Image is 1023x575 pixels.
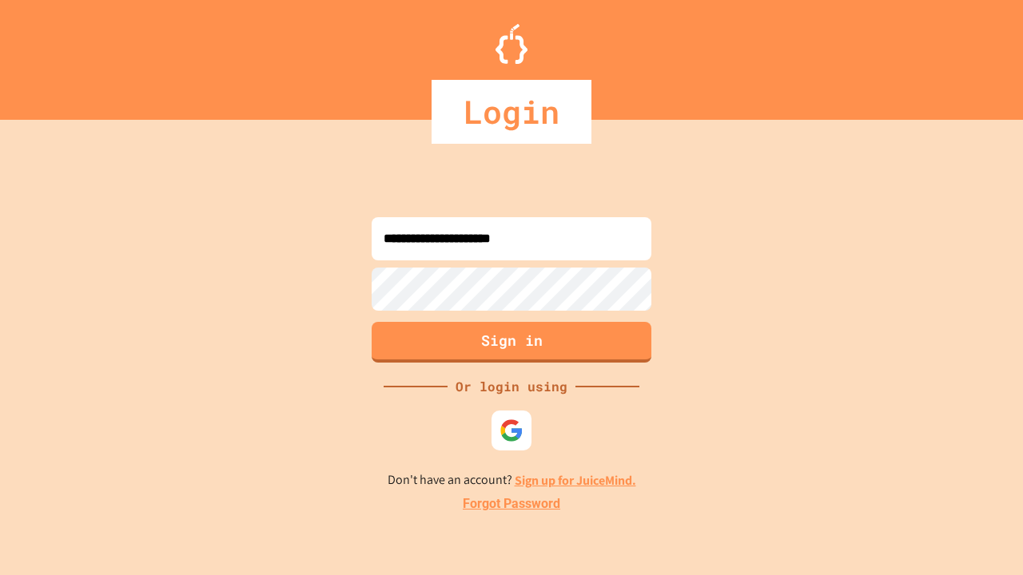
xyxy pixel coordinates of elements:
div: Login [432,80,591,144]
button: Sign in [372,322,651,363]
a: Sign up for JuiceMind. [515,472,636,489]
iframe: chat widget [956,511,1007,559]
a: Forgot Password [463,494,560,514]
img: google-icon.svg [500,418,523,442]
p: Don't have an account? [388,470,636,490]
iframe: chat widget [890,442,1007,510]
div: Or login using [448,377,575,396]
img: Logo.svg [496,24,527,64]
